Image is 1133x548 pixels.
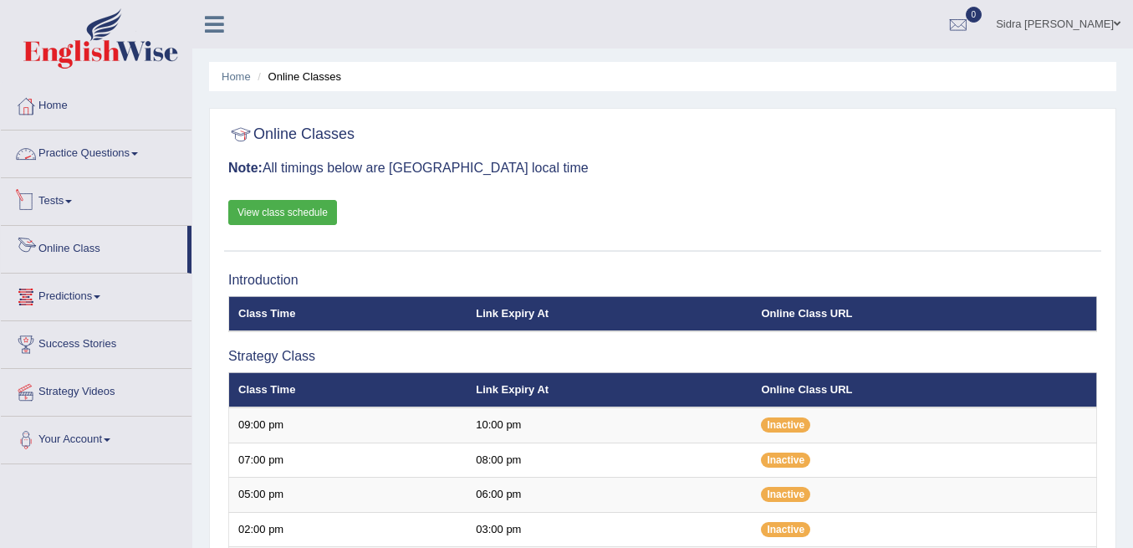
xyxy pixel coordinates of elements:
th: Class Time [229,296,467,331]
td: 06:00 pm [467,478,752,513]
td: 07:00 pm [229,443,467,478]
a: View class schedule [228,200,337,225]
li: Online Classes [253,69,341,85]
a: Your Account [1,417,191,458]
span: Inactive [761,453,810,468]
b: Note: [228,161,263,175]
h3: Introduction [228,273,1097,288]
a: Tests [1,178,191,220]
th: Online Class URL [752,296,1096,331]
a: Home [1,83,191,125]
a: Practice Questions [1,131,191,172]
th: Link Expiry At [467,296,752,331]
h3: All timings below are [GEOGRAPHIC_DATA] local time [228,161,1097,176]
td: 10:00 pm [467,407,752,443]
a: Online Class [1,226,187,268]
h2: Online Classes [228,122,355,147]
a: Success Stories [1,321,191,363]
span: Inactive [761,487,810,502]
td: 08:00 pm [467,443,752,478]
a: Predictions [1,274,191,315]
span: 0 [966,7,982,23]
th: Online Class URL [752,372,1096,407]
span: Inactive [761,417,810,433]
a: Strategy Videos [1,369,191,411]
td: 02:00 pm [229,512,467,547]
span: Inactive [761,522,810,537]
td: 09:00 pm [229,407,467,443]
th: Class Time [229,372,467,407]
th: Link Expiry At [467,372,752,407]
td: 05:00 pm [229,478,467,513]
a: Home [222,70,251,83]
h3: Strategy Class [228,349,1097,364]
td: 03:00 pm [467,512,752,547]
